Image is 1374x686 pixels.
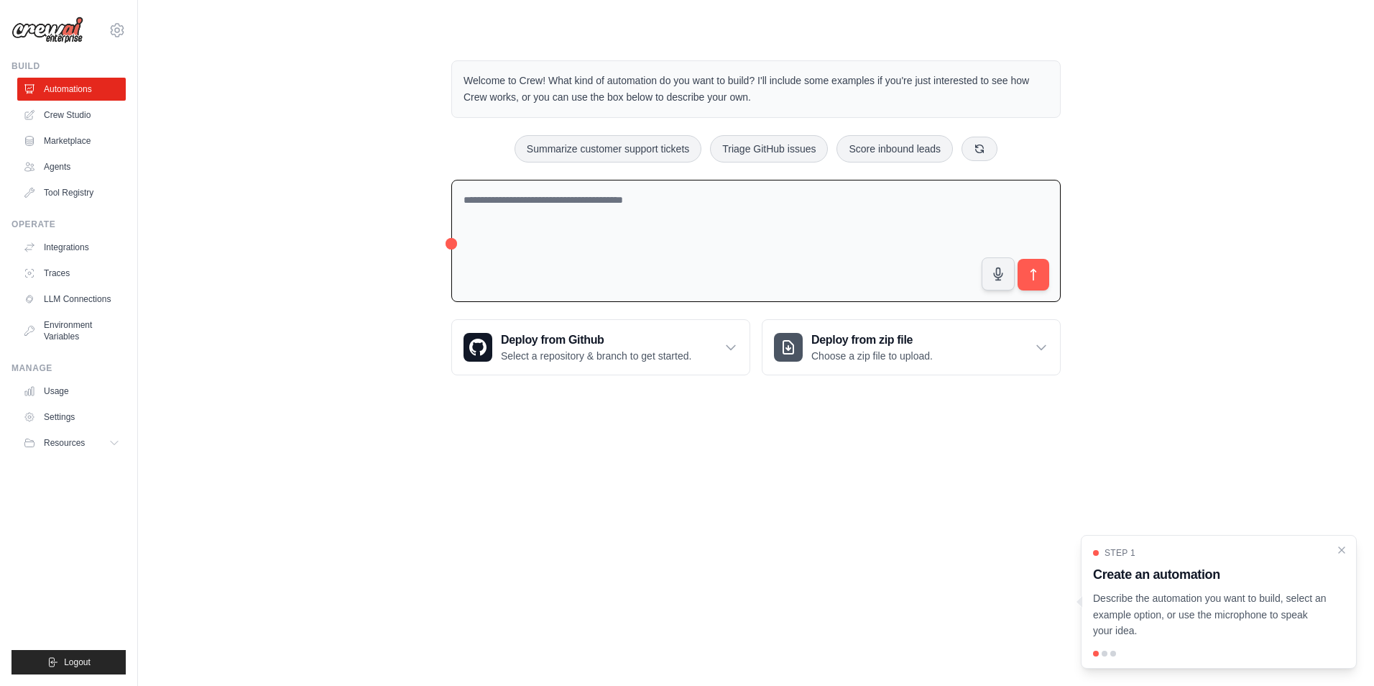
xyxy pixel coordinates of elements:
a: Settings [17,406,126,429]
span: Step 1 [1105,547,1135,559]
p: Choose a zip file to upload. [811,349,933,363]
a: LLM Connections [17,288,126,311]
span: Resources [44,437,85,449]
button: Triage GitHub issues [710,135,828,163]
a: Automations [17,78,126,101]
img: Logo [11,17,83,44]
button: Score inbound leads [836,135,953,163]
button: Logout [11,650,126,674]
h3: Create an automation [1093,564,1327,585]
a: Integrations [17,236,126,259]
a: Environment Variables [17,314,126,348]
div: Operate [11,219,126,230]
div: Manage [11,362,126,374]
p: Describe the automation you want to build, select an example option, or use the microphone to spe... [1093,590,1327,639]
span: Logout [64,657,91,668]
a: Crew Studio [17,104,126,127]
p: Welcome to Crew! What kind of automation do you want to build? I'll include some examples if you'... [464,73,1048,106]
button: Close walkthrough [1336,544,1347,556]
h3: Deploy from zip file [811,331,933,349]
a: Traces [17,262,126,285]
a: Usage [17,380,126,403]
a: Marketplace [17,129,126,152]
a: Tool Registry [17,181,126,204]
p: Select a repository & branch to get started. [501,349,691,363]
button: Resources [17,431,126,454]
h3: Deploy from Github [501,331,691,349]
a: Agents [17,155,126,178]
button: Summarize customer support tickets [515,135,701,163]
div: Build [11,60,126,72]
